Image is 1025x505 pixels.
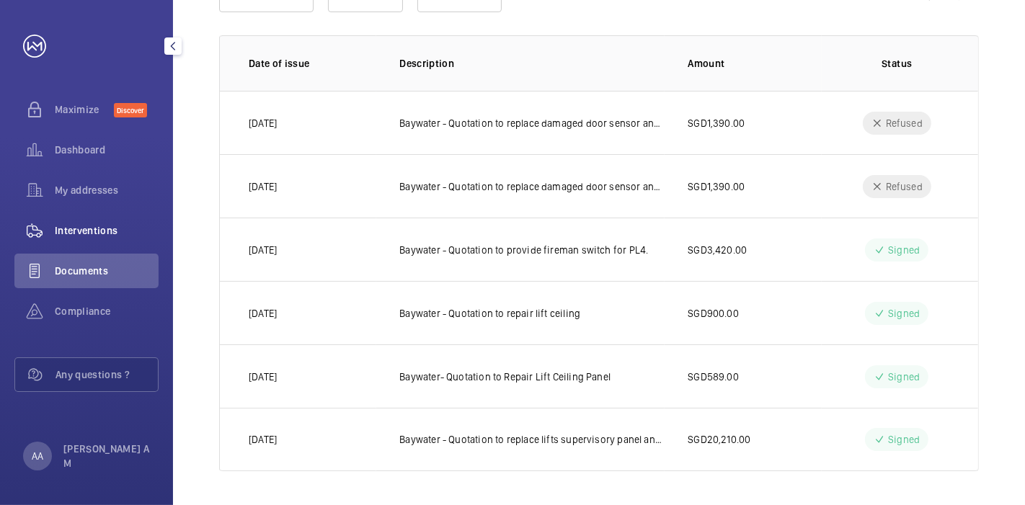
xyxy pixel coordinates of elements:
[56,367,158,382] span: Any questions ?
[888,243,920,257] p: Signed
[888,306,920,321] p: Signed
[55,304,159,318] span: Compliance
[55,223,159,238] span: Interventions
[32,449,43,463] p: AA
[886,179,923,194] p: Refused
[249,432,277,447] p: [DATE]
[55,143,159,157] span: Dashboard
[55,102,114,117] span: Maximize
[399,432,665,447] p: Baywater - Quotation to replace lifts supervisory panel and intercom system
[688,179,745,194] p: SGD1,390.00
[249,306,277,321] p: [DATE]
[688,56,821,71] p: Amount
[55,183,159,197] span: My addresses
[55,264,159,278] span: Documents
[688,306,739,321] p: SGD900.00
[63,442,150,470] p: [PERSON_NAME] A M
[845,56,949,71] p: Status
[249,179,277,194] p: [DATE]
[249,56,376,71] p: Date of issue
[399,56,665,71] p: Description
[249,116,277,130] p: [DATE]
[886,116,923,130] p: Refused
[399,306,580,321] p: Baywater - Quotation to repair lift ceiling
[888,370,920,384] p: Signed
[399,179,665,194] p: Baywater - Quotation to replace damaged door sensor and adjustment on door sill
[688,116,745,130] p: SGD1,390.00
[688,243,747,257] p: SGD3,420.00
[688,370,739,384] p: SGD589.00
[249,370,277,384] p: [DATE]
[399,370,611,384] p: Baywater- Quotation to Repair Lift Ceiling Panel
[399,243,648,257] p: Baywater - Quotation to provide fireman switch for PL4.
[399,116,665,130] p: Baywater - Quotation to replace damaged door sensor and adjustment on lift door
[888,432,920,447] p: Signed
[249,243,277,257] p: [DATE]
[688,432,750,447] p: SGD20,210.00
[114,103,147,117] span: Discover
